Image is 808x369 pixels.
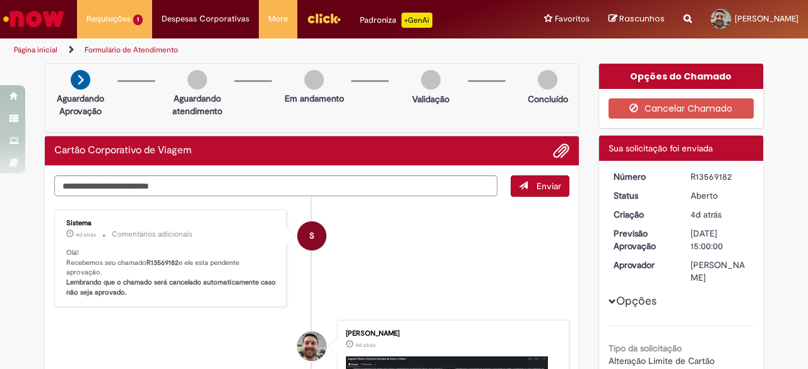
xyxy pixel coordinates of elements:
[691,227,749,252] div: [DATE] 15:00:00
[604,189,682,202] dt: Status
[528,93,568,105] p: Concluído
[187,70,207,90] img: img-circle-grey.png
[735,13,799,24] span: [PERSON_NAME]
[297,332,326,361] div: Fernando Rodrigues Nomura
[538,70,557,90] img: img-circle-grey.png
[112,229,193,240] small: Comentários adicionais
[609,98,754,119] button: Cancelar Chamado
[66,248,276,298] p: Olá! Recebemos seu chamado e ele esta pendente aprovação.
[421,70,441,90] img: img-circle-grey.png
[619,13,665,25] span: Rascunhos
[537,180,561,192] span: Enviar
[691,209,722,220] span: 4d atrás
[50,92,111,117] p: Aguardando Aprovação
[167,92,228,117] p: Aguardando atendimento
[511,175,569,197] button: Enviar
[609,143,713,154] span: Sua solicitação foi enviada
[691,259,749,284] div: [PERSON_NAME]
[691,170,749,183] div: R13569182
[355,341,376,349] span: 4d atrás
[412,93,449,105] p: Validação
[599,64,764,89] div: Opções do Chamado
[9,38,529,62] ul: Trilhas de página
[285,92,344,105] p: Em andamento
[553,143,569,159] button: Adicionar anexos
[307,9,341,28] img: click_logo_yellow_360x200.png
[604,208,682,221] dt: Criação
[268,13,288,25] span: More
[85,45,178,55] a: Formulário de Atendimento
[401,13,432,28] p: +GenAi
[66,278,278,297] b: Lembrando que o chamado será cancelado automaticamente caso não seja aprovado.
[360,13,432,28] div: Padroniza
[1,6,66,32] img: ServiceNow
[76,231,96,238] span: 4d atrás
[66,220,276,227] div: Sistema
[54,145,191,156] h2: Cartão Corporativo de Viagem Histórico de tíquete
[133,15,143,25] span: 1
[604,227,682,252] dt: Previsão Aprovação
[355,341,376,349] time: 26/09/2025 08:45:58
[691,208,749,221] div: 26/09/2025 08:46:42
[346,330,556,337] div: [PERSON_NAME]
[604,259,682,271] dt: Aprovador
[162,13,249,25] span: Despesas Corporativas
[71,70,90,90] img: arrow-next.png
[609,343,682,354] b: Tipo da solicitação
[146,258,179,267] b: R13569182
[555,13,590,25] span: Favoritos
[14,45,57,55] a: Página inicial
[309,221,314,251] span: S
[54,175,497,196] textarea: Digite sua mensagem aqui...
[86,13,131,25] span: Requisições
[76,231,96,238] time: 26/09/2025 08:46:52
[304,70,324,90] img: img-circle-grey.png
[604,170,682,183] dt: Número
[297,221,326,250] div: System
[691,189,749,202] div: Aberto
[609,13,665,25] a: Rascunhos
